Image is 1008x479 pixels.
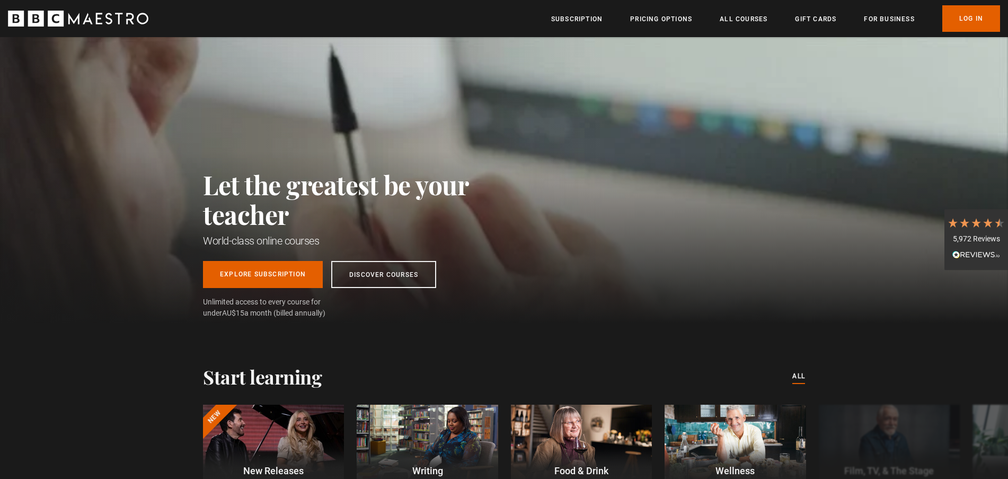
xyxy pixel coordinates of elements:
[947,234,1005,245] div: 5,972 Reviews
[8,11,148,27] svg: BBC Maestro
[331,261,436,288] a: Discover Courses
[944,209,1008,271] div: 5,972 ReviewsRead All Reviews
[203,170,516,229] h2: Let the greatest be your teacher
[630,14,692,24] a: Pricing Options
[947,217,1005,229] div: 4.7 Stars
[720,14,767,24] a: All Courses
[222,309,244,317] span: AU$15
[792,371,805,382] a: All
[203,261,323,288] a: Explore Subscription
[952,251,1000,258] img: REVIEWS.io
[942,5,1000,32] a: Log In
[551,14,603,24] a: Subscription
[795,14,836,24] a: Gift Cards
[203,233,516,248] h1: World-class online courses
[864,14,914,24] a: For business
[203,365,322,388] h2: Start learning
[551,5,1000,32] nav: Primary
[203,297,346,319] span: Unlimited access to every course for under a month (billed annually)
[947,249,1005,262] div: Read All Reviews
